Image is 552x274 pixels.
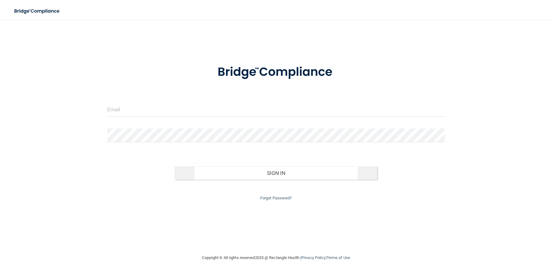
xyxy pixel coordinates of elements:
[205,56,347,88] img: bridge_compliance_login_screen.278c3ca4.svg
[175,166,377,180] button: Sign In
[165,248,388,268] div: Copyright © All rights reserved 2025 @ Rectangle Health | |
[260,196,292,200] a: Forgot Password?
[301,255,325,260] a: Privacy Policy
[107,103,445,117] input: Email
[9,5,65,17] img: bridge_compliance_login_screen.278c3ca4.svg
[446,231,545,255] iframe: Drift Widget Chat Controller
[326,255,350,260] a: Terms of Use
